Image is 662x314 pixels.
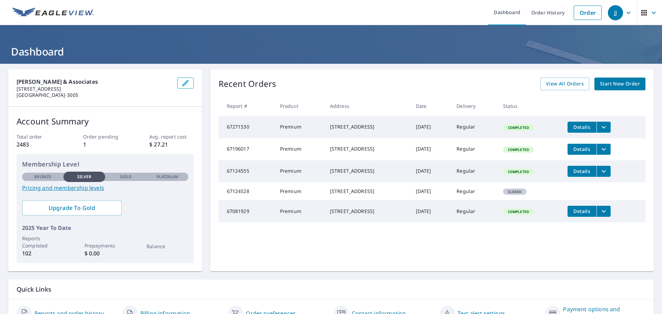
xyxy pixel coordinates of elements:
[330,168,405,174] div: [STREET_ADDRESS]
[572,146,592,152] span: Details
[451,160,497,182] td: Regular
[17,115,194,128] p: Account Summary
[157,174,178,180] p: Platinum
[504,189,526,194] span: Closed
[410,96,451,116] th: Date
[504,147,533,152] span: Completed
[596,144,611,155] button: filesDropdownBtn-67196017
[17,78,172,86] p: [PERSON_NAME] & Associates
[608,5,623,20] div: JJ
[22,184,188,192] a: Pricing and membership levels
[568,122,596,133] button: detailsBtn-67271530
[410,200,451,222] td: [DATE]
[594,78,645,90] a: Start New Order
[219,160,274,182] td: 67124555
[77,174,92,180] p: Silver
[504,125,533,130] span: Completed
[17,86,172,92] p: [STREET_ADDRESS]
[17,285,645,294] p: Quick Links
[451,96,497,116] th: Delivery
[274,116,324,138] td: Premium
[22,224,188,232] p: 2025 Year To Date
[22,200,122,215] a: Upgrade To Gold
[84,249,126,257] p: $ 0.00
[12,8,94,18] img: EV Logo
[22,249,63,257] p: 102
[28,204,116,212] span: Upgrade To Gold
[84,242,126,249] p: Prepayments
[596,166,611,177] button: filesDropdownBtn-67124555
[274,200,324,222] td: Premium
[219,182,274,200] td: 67124528
[451,116,497,138] td: Regular
[330,123,405,130] div: [STREET_ADDRESS]
[572,124,592,130] span: Details
[330,208,405,215] div: [STREET_ADDRESS]
[8,44,654,59] h1: Dashboard
[22,235,63,249] p: Reports Completed
[451,200,497,222] td: Regular
[219,78,277,90] p: Recent Orders
[410,116,451,138] td: [DATE]
[17,140,61,149] p: 2483
[572,208,592,214] span: Details
[451,182,497,200] td: Regular
[410,138,451,160] td: [DATE]
[83,140,127,149] p: 1
[219,116,274,138] td: 67271530
[83,133,127,140] p: Order pending
[147,243,188,250] p: Balance
[17,133,61,140] p: Total order
[34,174,51,180] p: Bronze
[546,80,584,88] span: View All Orders
[498,96,562,116] th: Status
[149,133,193,140] p: Avg. report cost
[572,168,592,174] span: Details
[600,80,640,88] span: Start New Order
[451,138,497,160] td: Regular
[504,169,533,174] span: Completed
[504,209,533,214] span: Completed
[540,78,589,90] a: View All Orders
[596,122,611,133] button: filesDropdownBtn-67271530
[568,166,596,177] button: detailsBtn-67124555
[330,145,405,152] div: [STREET_ADDRESS]
[410,182,451,200] td: [DATE]
[274,182,324,200] td: Premium
[568,144,596,155] button: detailsBtn-67196017
[274,138,324,160] td: Premium
[22,160,188,169] p: Membership Level
[219,96,274,116] th: Report #
[17,92,172,98] p: [GEOGRAPHIC_DATA]-3005
[219,200,274,222] td: 67081929
[324,96,410,116] th: Address
[219,138,274,160] td: 67196017
[574,6,602,20] a: Order
[274,160,324,182] td: Premium
[596,206,611,217] button: filesDropdownBtn-67081929
[568,206,596,217] button: detailsBtn-67081929
[410,160,451,182] td: [DATE]
[149,140,193,149] p: $ 27.21
[274,96,324,116] th: Product
[120,174,132,180] p: Gold
[330,188,405,195] div: [STREET_ADDRESS]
